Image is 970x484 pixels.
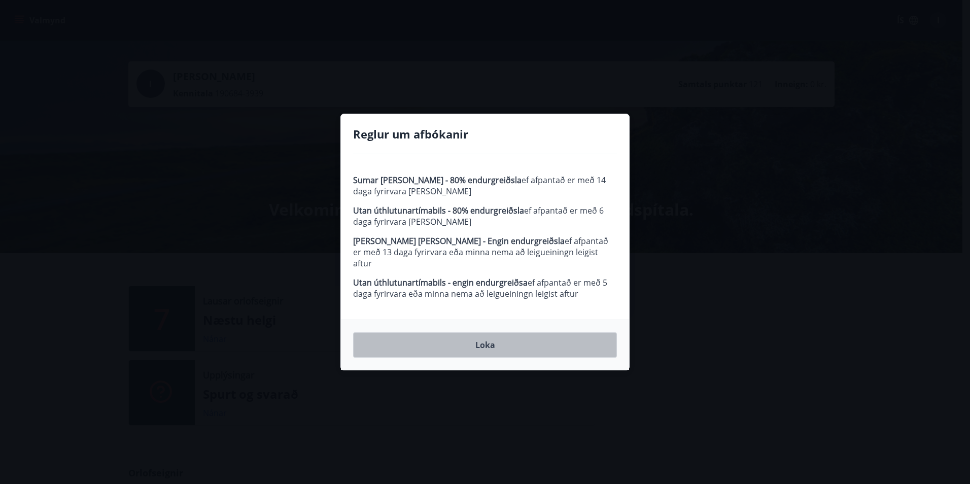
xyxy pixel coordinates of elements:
strong: Utan úthlutunartímabils - 80% endurgreiðsla [353,205,524,216]
h4: Reglur um afbókanir [353,126,617,142]
strong: [PERSON_NAME] [PERSON_NAME] - Engin endurgreiðsla [353,235,565,247]
strong: Utan úthlutunartímabils - engin endurgreiðsa [353,277,528,288]
p: ef afpantað er með 6 daga fyrirvara [PERSON_NAME] [353,205,617,227]
p: ef afpantað er með 5 daga fyrirvara eða minna nema að leigueiningn leigist aftur [353,277,617,299]
button: Loka [353,332,617,358]
p: ef afpantað er með 14 daga fyrirvara [PERSON_NAME] [353,175,617,197]
strong: Sumar [PERSON_NAME] - 80% endurgreiðsla [353,175,522,186]
p: ef afpantað er með 13 daga fyrirvara eða minna nema að leigueiningn leigist aftur [353,235,617,269]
